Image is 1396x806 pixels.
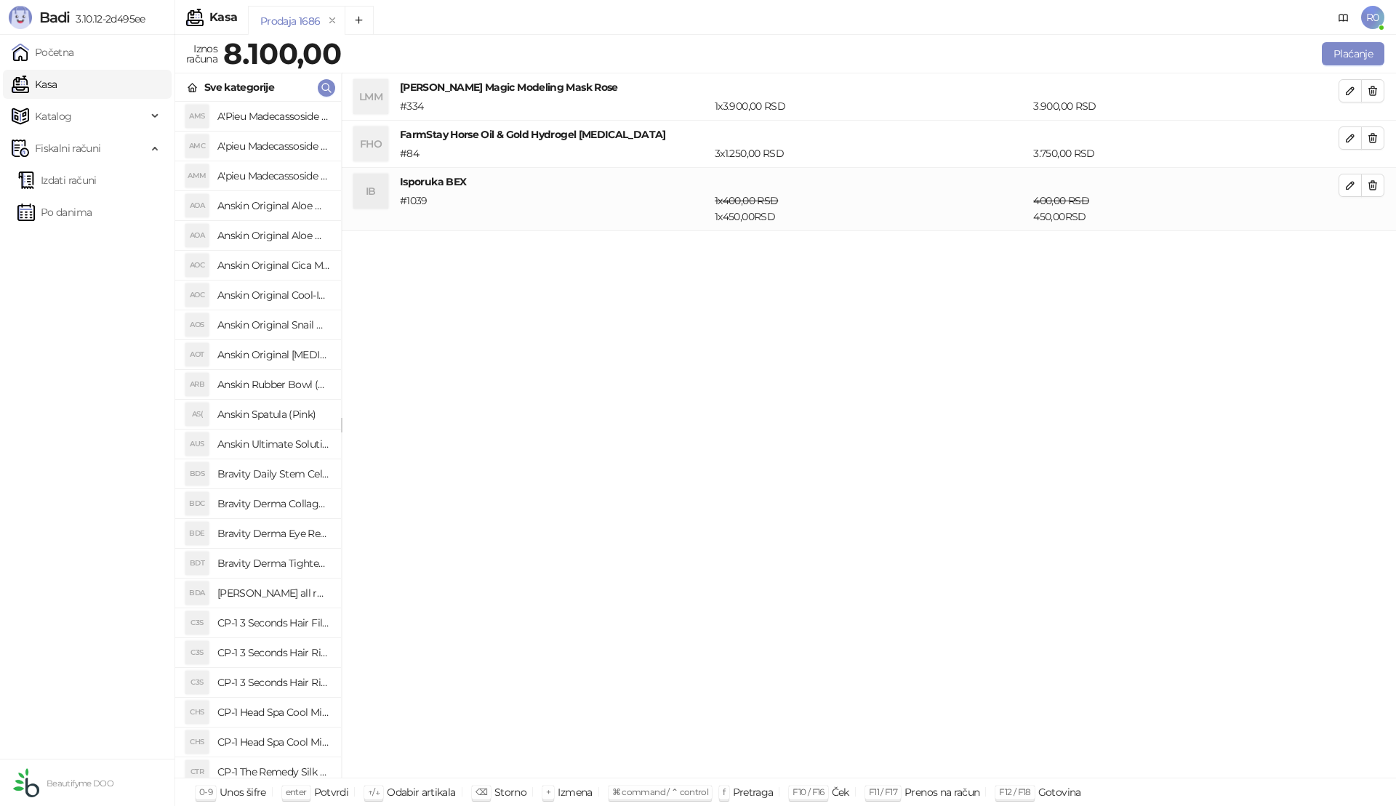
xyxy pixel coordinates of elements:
[185,581,209,605] div: BDA
[217,611,329,634] h4: CP-1 3 Seconds Hair Fill-up Waterpack
[209,12,237,23] div: Kasa
[712,145,1030,161] div: 3 x 1.250,00 RSD
[217,432,329,456] h4: Anskin Ultimate Solution Modeling Activator 1000ml
[286,786,307,797] span: enter
[185,164,209,188] div: AMM
[1033,194,1089,207] span: 400,00 RSD
[368,786,380,797] span: ↑/↓
[712,98,1030,114] div: 1 x 3.900,00 RSD
[17,166,97,195] a: Izdati računi
[185,403,209,426] div: AS(
[397,145,712,161] div: # 84
[869,786,897,797] span: F11 / F17
[353,79,388,114] div: LMM
[39,9,70,26] span: Badi
[1332,6,1355,29] a: Dokumentacija
[9,6,32,29] img: Logo
[217,552,329,575] h4: Bravity Derma Tightening Neck Ampoule
[185,522,209,545] div: BDE
[223,36,341,71] strong: 8.100,00
[217,581,329,605] h4: [PERSON_NAME] all round modeling powder
[185,462,209,485] div: BDS
[185,730,209,754] div: CHS
[199,786,212,797] span: 0-9
[185,283,209,307] div: AOC
[494,783,526,802] div: Storno
[185,492,209,515] div: BDC
[715,194,778,207] span: 1 x 400,00 RSD
[185,194,209,217] div: AOA
[217,730,329,754] h4: CP-1 Head Spa Cool Mint Shampoo
[220,783,266,802] div: Unos šifre
[185,671,209,694] div: C3S
[12,38,74,67] a: Početna
[185,105,209,128] div: AMS
[217,403,329,426] h4: Anskin Spatula (Pink)
[70,12,145,25] span: 3.10.12-2d495ee
[217,134,329,158] h4: A'pieu Madecassoside Cream 2X
[217,462,329,485] h4: Bravity Daily Stem Cell Sleeping Pack
[217,343,329,366] h4: Anskin Original [MEDICAL_DATA] Modeling Mask 240g
[185,254,209,277] div: AOC
[712,193,1030,225] div: 1 x 450,00 RSD
[314,783,349,802] div: Potvrdi
[217,701,329,724] h4: CP-1 Head Spa Cool Mint Shampoo
[904,783,979,802] div: Prenos na račun
[558,783,592,802] div: Izmena
[353,174,388,209] div: IB
[185,134,209,158] div: AMC
[217,641,329,664] h4: CP-1 3 Seconds Hair Ringer Hair Fill-up Ampoule
[397,193,712,225] div: # 1039
[353,126,388,161] div: FHO
[345,6,374,35] button: Add tab
[1030,98,1341,114] div: 3.900,00 RSD
[175,102,341,778] div: grid
[185,224,209,247] div: AOA
[185,641,209,664] div: C3S
[35,102,72,131] span: Katalog
[217,164,329,188] h4: A'pieu Madecassoside Moisture Gel Cream
[217,492,329,515] h4: Bravity Derma Collagen Eye Cream
[612,786,709,797] span: ⌘ command / ⌃ control
[793,786,824,797] span: F10 / F16
[217,194,329,217] h4: Anskin Original Aloe Modeling Mask (Refill) 240g
[476,786,487,797] span: ⌫
[12,768,41,797] img: 64x64-companyLogo-432ed541-86f2-4000-a6d6-137676e77c9d.png
[323,15,342,27] button: remove
[1038,783,1081,802] div: Gotovina
[217,283,329,307] h4: Anskin Original Cool-Ice Modeling Mask 1kg
[17,198,92,227] a: Po danima
[260,13,320,29] div: Prodaja 1686
[185,701,209,724] div: CHS
[400,79,1339,95] h4: [PERSON_NAME] Magic Modeling Mask Rose
[204,79,274,95] div: Sve kategorije
[733,783,774,802] div: Pretraga
[397,98,712,114] div: # 334
[1030,193,1341,225] div: 450,00 RSD
[1030,145,1341,161] div: 3.750,00 RSD
[1322,42,1384,65] button: Plaćanje
[185,760,209,783] div: CTR
[185,432,209,456] div: AUS
[217,313,329,336] h4: Anskin Original Snail Modeling Mask 1kg
[217,522,329,545] h4: Bravity Derma Eye Repair Ampoule
[185,373,209,396] div: ARB
[546,786,550,797] span: +
[35,134,100,163] span: Fiskalni računi
[217,105,329,128] h4: A'Pieu Madecassoside Sleeping Mask
[217,671,329,694] h4: CP-1 3 Seconds Hair Ringer Hair Fill-up Ampoule
[387,783,455,802] div: Odabir artikala
[400,174,1339,190] h4: Isporuka BEX
[217,224,329,247] h4: Anskin Original Aloe Modeling Mask 1kg
[400,126,1339,142] h4: FarmStay Horse Oil & Gold Hydrogel [MEDICAL_DATA]
[185,313,209,336] div: AOS
[185,552,209,575] div: BDT
[217,373,329,396] h4: Anskin Rubber Bowl (Pink)
[217,760,329,783] h4: CP-1 The Remedy Silk Essence
[999,786,1030,797] span: F12 / F18
[1361,6,1384,29] span: R0
[47,778,113,789] small: Beautifyme DOO
[217,254,329,277] h4: Anskin Original Cica Modeling Mask 240g
[183,39,220,68] div: Iznos računa
[185,611,209,634] div: C3S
